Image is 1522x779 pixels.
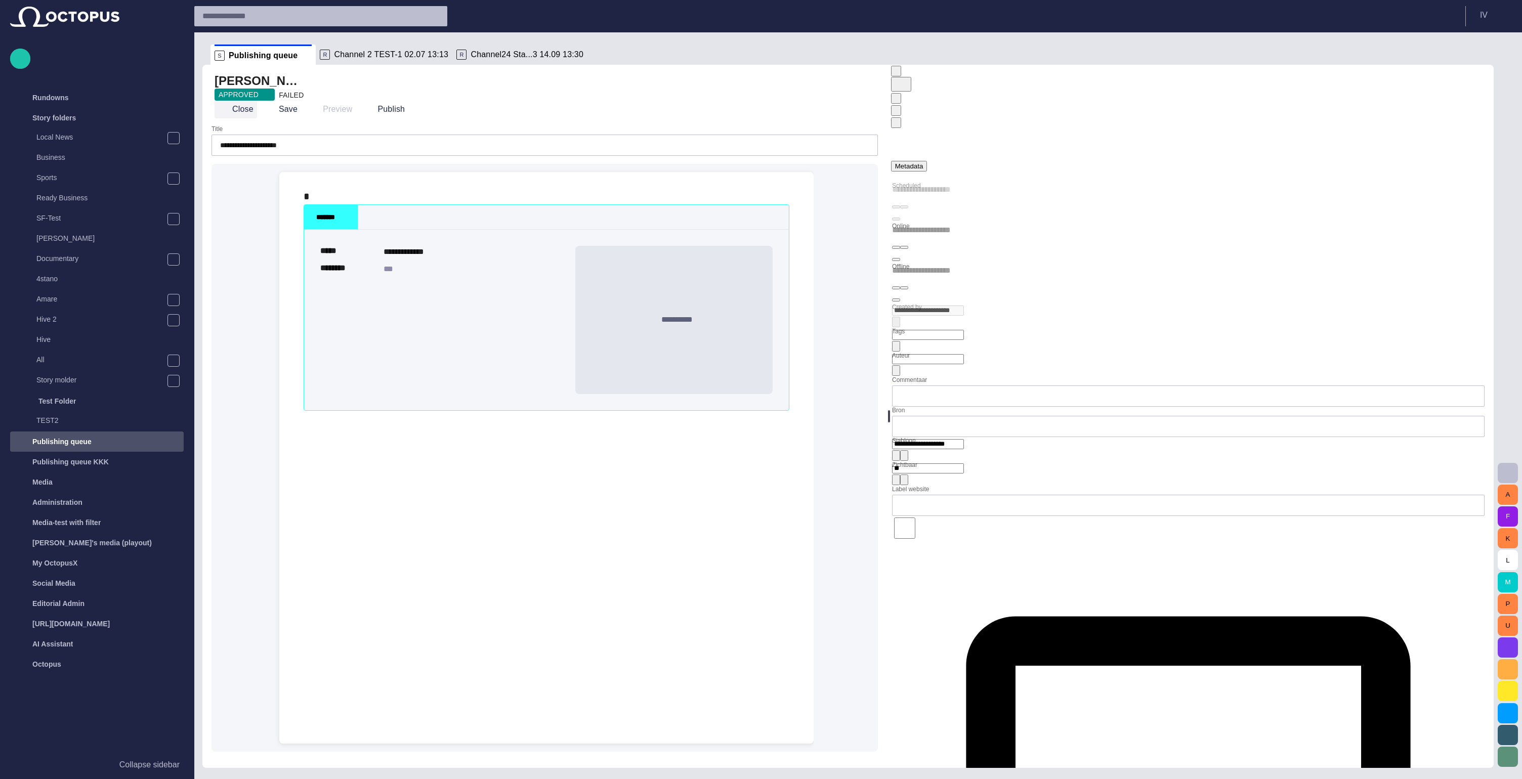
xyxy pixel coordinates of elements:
label: Label website [892,485,929,493]
p: I V [1480,9,1488,21]
p: Media [32,477,53,487]
button: Open [900,450,908,461]
div: RChannel 2 TEST-1 02.07 13:13 [316,45,452,65]
p: SF-Test [36,213,167,223]
div: Business [16,148,184,168]
div: Sports [16,168,184,189]
p: TEST2 [36,415,184,425]
button: Clear [892,474,900,485]
button: Collapse sidebar [10,755,184,775]
div: AI Assistant [10,634,184,654]
span: Metadata [895,162,923,170]
p: Octopus [32,659,61,669]
label: Offline [892,262,909,271]
div: Media [10,472,184,492]
button: F [1498,506,1518,527]
button: L [1498,550,1518,570]
label: Sjabloon [892,436,916,445]
p: Editorial Admin [32,598,84,609]
label: Created by [892,302,922,311]
p: Amare [36,294,167,304]
span: Publishing queue [229,51,298,61]
button: Metadata [891,161,927,171]
div: [PERSON_NAME]'s media (playout) [10,533,184,553]
p: Rundowns [32,93,69,103]
h2: Ahoj kamo, jak se mas? [215,73,303,89]
p: Documentary [36,253,167,264]
ul: main menu [10,88,184,674]
button: Close [215,100,257,118]
button: A [1498,485,1518,505]
span: FAILED [279,91,304,99]
p: Hive [36,334,184,344]
div: Local News [16,128,184,148]
label: Scheduled [892,181,921,190]
label: Zichtbaar [892,460,917,469]
div: Publishing queue [10,431,184,452]
p: Publishing queue [32,437,92,447]
label: Commentaar [892,375,927,384]
p: [PERSON_NAME]'s media (playout) [32,538,152,548]
p: [PERSON_NAME] [36,233,184,243]
button: Save [261,100,301,118]
label: Tags [892,327,905,335]
p: S [215,51,225,61]
div: Documentary [16,249,184,270]
p: Hive 2 [36,314,167,324]
button: P [1498,594,1518,614]
label: Bron [892,406,905,414]
p: Test Folder [38,396,76,406]
p: [URL][DOMAIN_NAME] [32,619,110,629]
p: Local News [36,132,167,142]
p: Story molder [36,375,167,385]
button: K [1498,528,1518,548]
label: Title [212,125,223,134]
div: Hive 2 [16,310,184,330]
span: Channel24 Sta...3 14.09 13:30 [471,50,583,60]
p: AI Assistant [32,639,73,649]
p: Sports [36,172,167,183]
div: Ready Business [16,189,184,209]
div: Story molder [16,371,184,391]
button: IV [1472,6,1516,24]
div: SF-Test [16,209,184,229]
p: Media-test with filter [32,517,101,528]
p: Collapse sidebar [119,759,180,771]
p: Story folders [32,113,76,123]
div: RChannel24 Sta...3 14.09 13:30 [452,45,589,65]
button: Open [900,474,908,485]
div: SPublishing queue [210,45,316,65]
p: R [320,50,330,60]
p: Administration [32,497,82,507]
div: TEST2 [16,411,184,431]
div: Amare [16,290,184,310]
label: Auteur [892,351,910,360]
p: Publishing queue KKK [32,457,109,467]
button: Publish [360,100,408,118]
button: Open [892,341,900,352]
div: Media-test with filter [10,512,184,533]
p: All [36,355,167,365]
div: Octopus [10,654,184,674]
div: Hive [16,330,184,351]
label: Online [892,222,910,230]
button: M [1498,572,1518,592]
button: APPROVED [215,89,275,101]
button: U [1498,616,1518,636]
img: Octopus News Room [10,7,119,27]
button: Clear [892,450,900,461]
p: My OctopusX [32,558,77,568]
button: Open [892,317,900,327]
p: 4stano [36,274,184,284]
div: All [16,351,184,371]
span: APPROVED [219,90,259,100]
div: [PERSON_NAME] [16,229,184,249]
div: [URL][DOMAIN_NAME] [10,614,184,634]
button: Open [892,365,900,376]
span: Channel 2 TEST-1 02.07 13:13 [334,50,448,60]
p: Business [36,152,184,162]
p: R [456,50,467,60]
p: Social Media [32,578,75,588]
div: 4stano [16,270,184,290]
p: Ready Business [36,193,184,203]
